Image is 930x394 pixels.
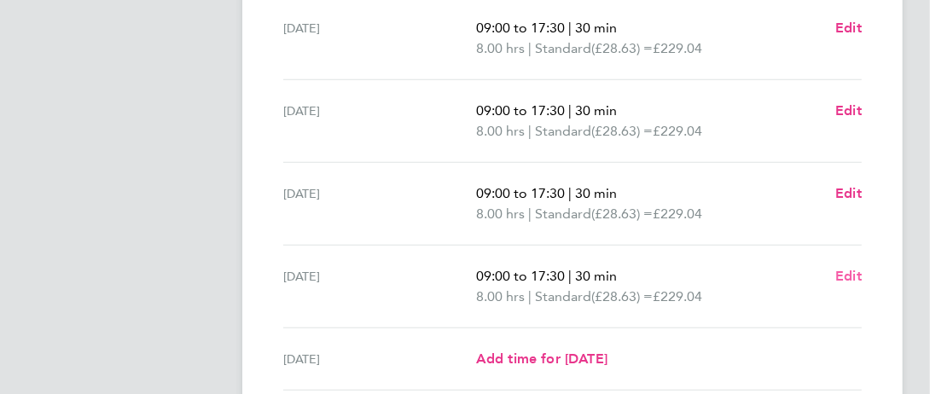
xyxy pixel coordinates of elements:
span: 30 min [575,102,617,119]
a: Edit [835,266,862,287]
span: 8.00 hrs [476,206,525,222]
span: (£28.63) = [591,288,653,304]
span: | [528,288,532,304]
span: | [568,20,572,36]
span: Edit [835,268,862,284]
span: Standard [535,121,591,142]
span: 09:00 to 17:30 [476,20,565,36]
a: Add time for [DATE] [476,349,607,369]
span: Standard [535,38,591,59]
span: 09:00 to 17:30 [476,102,565,119]
span: Edit [835,185,862,201]
span: (£28.63) = [591,123,653,139]
span: 09:00 to 17:30 [476,268,565,284]
span: Edit [835,102,862,119]
span: | [568,268,572,284]
span: 30 min [575,20,617,36]
span: Add time for [DATE] [476,351,607,367]
span: £229.04 [653,206,702,222]
span: 8.00 hrs [476,40,525,56]
span: £229.04 [653,123,702,139]
span: | [528,123,532,139]
span: 8.00 hrs [476,123,525,139]
span: 8.00 hrs [476,288,525,304]
span: £229.04 [653,288,702,304]
span: 09:00 to 17:30 [476,185,565,201]
span: | [568,102,572,119]
span: Standard [535,204,591,224]
a: Edit [835,18,862,38]
span: 30 min [575,268,617,284]
span: | [528,206,532,222]
div: [DATE] [283,349,476,369]
div: [DATE] [283,266,476,307]
span: (£28.63) = [591,206,653,222]
a: Edit [835,183,862,204]
span: £229.04 [653,40,702,56]
span: Edit [835,20,862,36]
div: [DATE] [283,183,476,224]
span: (£28.63) = [591,40,653,56]
a: Edit [835,101,862,121]
span: 30 min [575,185,617,201]
span: | [568,185,572,201]
div: [DATE] [283,18,476,59]
span: Standard [535,287,591,307]
div: [DATE] [283,101,476,142]
span: | [528,40,532,56]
